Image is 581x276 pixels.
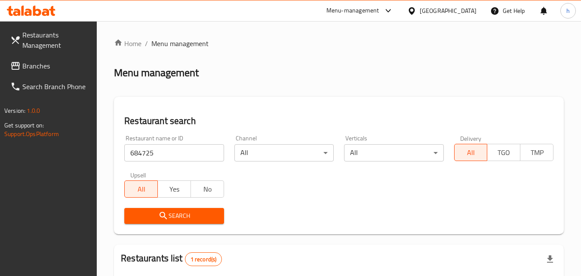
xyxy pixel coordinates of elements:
span: TMP [524,146,550,159]
button: TGO [487,144,520,161]
div: Total records count [185,252,222,266]
a: Restaurants Management [3,25,97,56]
li: / [145,38,148,49]
span: Search [131,211,217,221]
span: All [458,146,484,159]
a: Home [114,38,141,49]
input: Search for restaurant name or ID.. [124,144,224,161]
span: All [128,183,154,195]
span: Version: [4,105,25,116]
div: All [344,144,443,161]
span: h [566,6,570,16]
button: Search [124,208,224,224]
button: All [454,144,488,161]
span: TGO [491,146,517,159]
a: Support.OpsPlatform [4,128,59,140]
span: 1 record(s) [185,255,222,264]
div: [GEOGRAPHIC_DATA] [420,6,476,16]
h2: Menu management [114,66,199,80]
label: Upsell [130,172,146,178]
span: Get support on: [4,120,44,131]
span: Restaurants Management [22,30,90,50]
span: Yes [161,183,188,195]
button: Yes [157,180,191,198]
span: Branches [22,61,90,71]
a: Branches [3,56,97,76]
h2: Restaurant search [124,115,553,127]
a: Search Branch Phone [3,76,97,97]
nav: breadcrumb [114,38,564,49]
span: No [194,183,221,195]
button: No [191,180,224,198]
div: Export file [540,249,560,270]
div: Menu-management [326,6,379,16]
span: Search Branch Phone [22,81,90,92]
button: TMP [520,144,553,161]
span: Menu management [151,38,209,49]
span: 1.0.0 [27,105,40,116]
label: Delivery [460,135,482,141]
button: All [124,180,158,198]
h2: Restaurants list [121,252,222,266]
div: All [234,144,334,161]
